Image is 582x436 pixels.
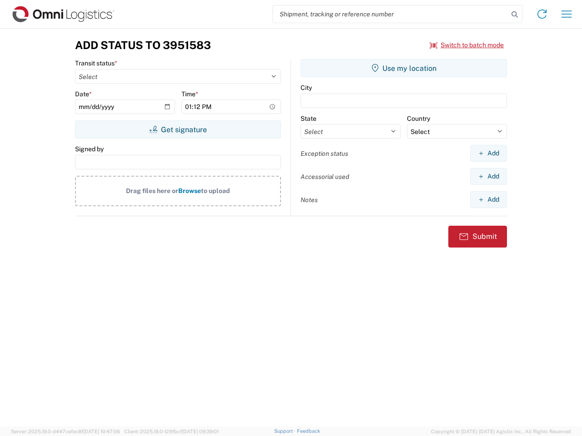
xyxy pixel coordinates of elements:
[75,145,104,153] label: Signed by
[75,39,211,52] h3: Add Status to 3951583
[301,84,312,92] label: City
[273,5,508,23] input: Shipment, tracking or reference number
[124,429,219,434] span: Client: 2025.19.0-129fbcf
[448,226,507,248] button: Submit
[407,114,430,123] label: Country
[301,196,318,204] label: Notes
[181,90,198,98] label: Time
[75,120,281,139] button: Get signature
[274,428,297,434] a: Support
[431,427,571,436] span: Copyright © [DATE]-[DATE] Agistix Inc., All Rights Reserved
[75,90,92,98] label: Date
[470,168,507,185] button: Add
[83,429,120,434] span: [DATE] 10:47:06
[126,187,178,194] span: Drag files here or
[201,187,230,194] span: to upload
[301,149,348,158] label: Exception status
[75,59,117,67] label: Transit status
[430,38,504,53] button: Switch to batch mode
[178,187,201,194] span: Browse
[301,59,507,77] button: Use my location
[301,114,316,123] label: State
[11,429,120,434] span: Server: 2025.19.0-d447cefac8f
[297,428,320,434] a: Feedback
[470,191,507,208] button: Add
[182,429,219,434] span: [DATE] 09:39:01
[470,145,507,162] button: Add
[301,173,349,181] label: Accessorial used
